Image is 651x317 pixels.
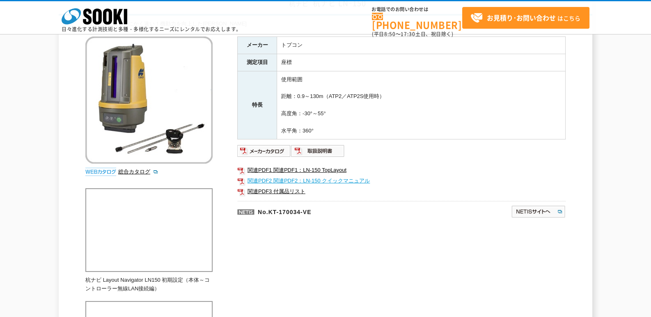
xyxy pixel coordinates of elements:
a: 総合カタログ [118,169,158,175]
td: 使用範囲 距離：0.9～130m（ATP2／ATP2S使用時） 高度角：-30°～55° 水平角：360° [277,71,566,139]
td: 座標 [277,54,566,71]
th: メーカー [238,37,277,54]
img: NETISサイトへ [511,205,566,218]
span: (平日 ～ 土日、祝日除く) [372,30,453,38]
strong: お見積り･お問い合わせ [487,13,556,23]
span: お電話でのお問い合わせは [372,7,462,12]
th: 測定項目 [238,54,277,71]
a: メーカーカタログ [237,150,291,156]
a: 関連PDF3 付属品リスト [237,186,566,197]
a: お見積り･お問い合わせはこちら [462,7,589,29]
a: 関連PDF1 関連PDF1：LN-150 TopLayout [237,165,566,176]
a: 取扱説明書 [291,150,345,156]
img: 杭ナビ LNｰ150 [85,36,213,164]
p: 日々進化する計測技術と多種・多様化するニーズにレンタルでお応えします。 [62,27,241,32]
td: トプコン [277,37,566,54]
th: 特長 [238,71,277,139]
img: メーカーカタログ [237,144,291,157]
img: webカタログ [85,168,116,176]
a: 関連PDF2 関連PDF2：LN-150 クイックマニュアル [237,176,566,186]
a: [PHONE_NUMBER] [372,13,462,30]
img: 取扱説明書 [291,144,345,157]
p: 杭ナビ Layout Navigator LN150 初期設定（本体～コントローラー無線LAN接続編） [85,276,213,293]
span: 17:30 [401,30,415,38]
p: No.KT-170034-VE [237,201,432,221]
span: はこちら [470,12,580,24]
span: 8:50 [384,30,396,38]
